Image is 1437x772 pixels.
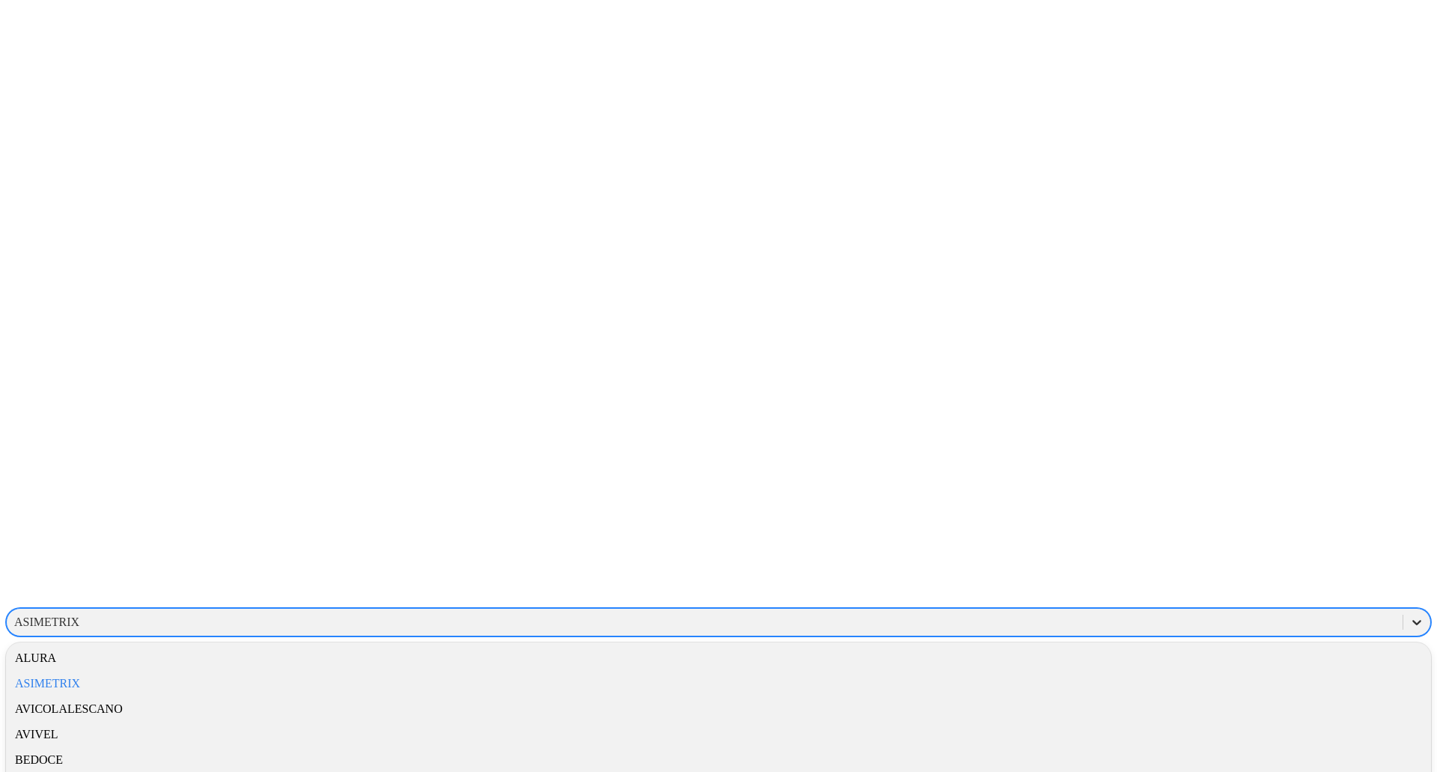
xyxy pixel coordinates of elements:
[6,696,1431,722] div: AVICOLALESCANO
[6,722,1431,747] div: AVIVEL
[14,616,79,629] div: ASIMETRIX
[6,645,1431,671] div: ALURA
[6,671,1431,696] div: ASIMETRIX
